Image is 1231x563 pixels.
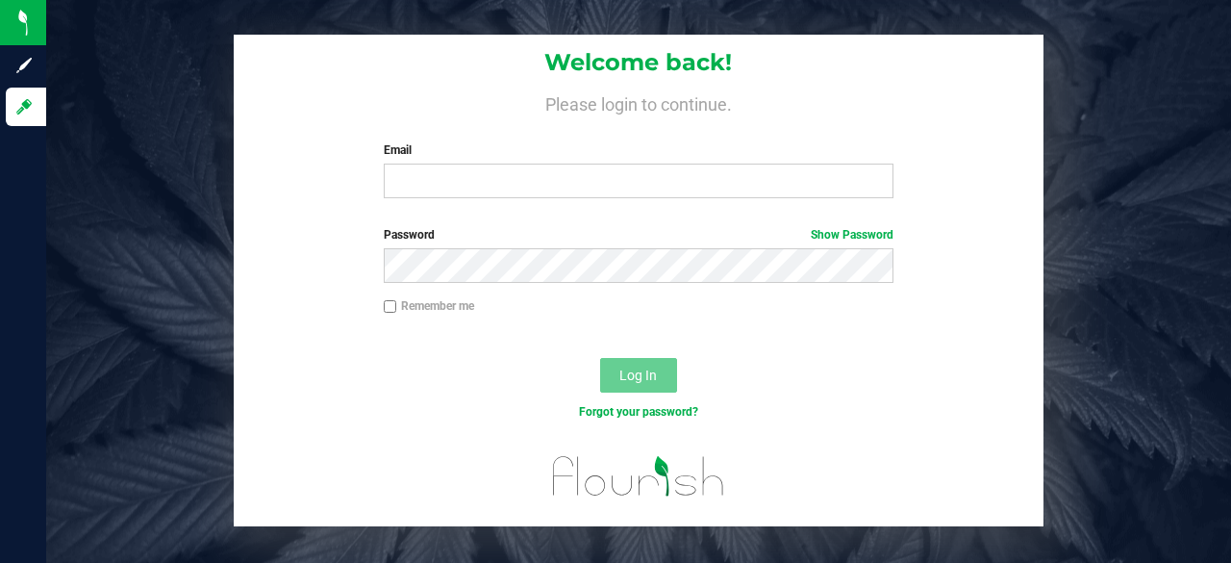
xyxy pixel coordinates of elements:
[234,50,1043,75] h1: Welcome back!
[538,442,740,511] img: flourish_logo.svg
[14,97,34,116] inline-svg: Log in
[600,358,677,393] button: Log In
[579,405,698,419] a: Forgot your password?
[14,56,34,75] inline-svg: Sign up
[384,141,894,159] label: Email
[384,297,474,315] label: Remember me
[384,228,435,242] span: Password
[384,300,397,314] input: Remember me
[619,368,657,383] span: Log In
[234,91,1043,115] h4: Please login to continue.
[811,228,893,242] a: Show Password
